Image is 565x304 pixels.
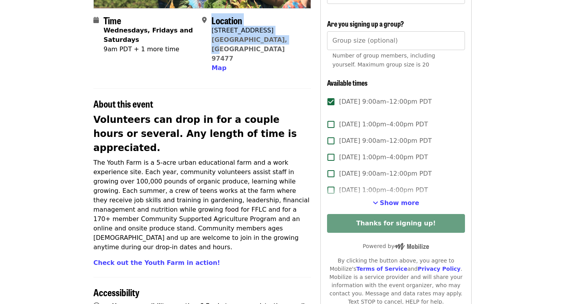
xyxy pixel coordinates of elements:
i: map-marker-alt icon [202,16,207,24]
span: Accessibility [93,285,139,299]
span: About this event [93,97,153,110]
span: Show more [380,199,419,207]
span: [DATE] 1:00pm–4:00pm PDT [339,153,428,162]
button: Thanks for signing up! [327,214,465,233]
p: The Youth Farm is a 5-acre urban educational farm and a work experience site. Each year, communit... [93,158,311,252]
a: Check out the Youth Farm in action! [93,259,220,266]
img: Powered by Mobilize [394,243,429,250]
a: Privacy Policy [418,266,461,272]
div: [STREET_ADDRESS] [211,26,304,35]
strong: Wednesdays, Fridays and Saturdays [104,27,193,43]
span: Available times [327,77,368,88]
span: Powered by [363,243,429,249]
span: [DATE] 9:00am–12:00pm PDT [339,136,432,146]
span: Time [104,13,121,27]
span: [DATE] 9:00am–12:00pm PDT [339,97,432,106]
span: [DATE] 1:00pm–4:00pm PDT [339,185,428,195]
span: Number of group members, including yourself. Maximum group size is 20 [333,52,435,68]
div: 9am PDT + 1 more time [104,45,196,54]
button: Map [211,63,226,73]
span: [DATE] 9:00am–12:00pm PDT [339,169,432,178]
a: Terms of Service [356,266,408,272]
span: [DATE] 1:00pm–4:00pm PDT [339,120,428,129]
a: [GEOGRAPHIC_DATA], [GEOGRAPHIC_DATA] 97477 [211,36,287,62]
i: calendar icon [93,16,99,24]
h2: Volunteers can drop in for a couple hours or several. Any length of time is appreciated. [93,113,311,155]
span: Map [211,64,226,72]
button: See more timeslots [373,198,419,208]
input: [object Object] [327,31,465,50]
span: Location [211,13,242,27]
span: Are you signing up a group? [327,18,404,29]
